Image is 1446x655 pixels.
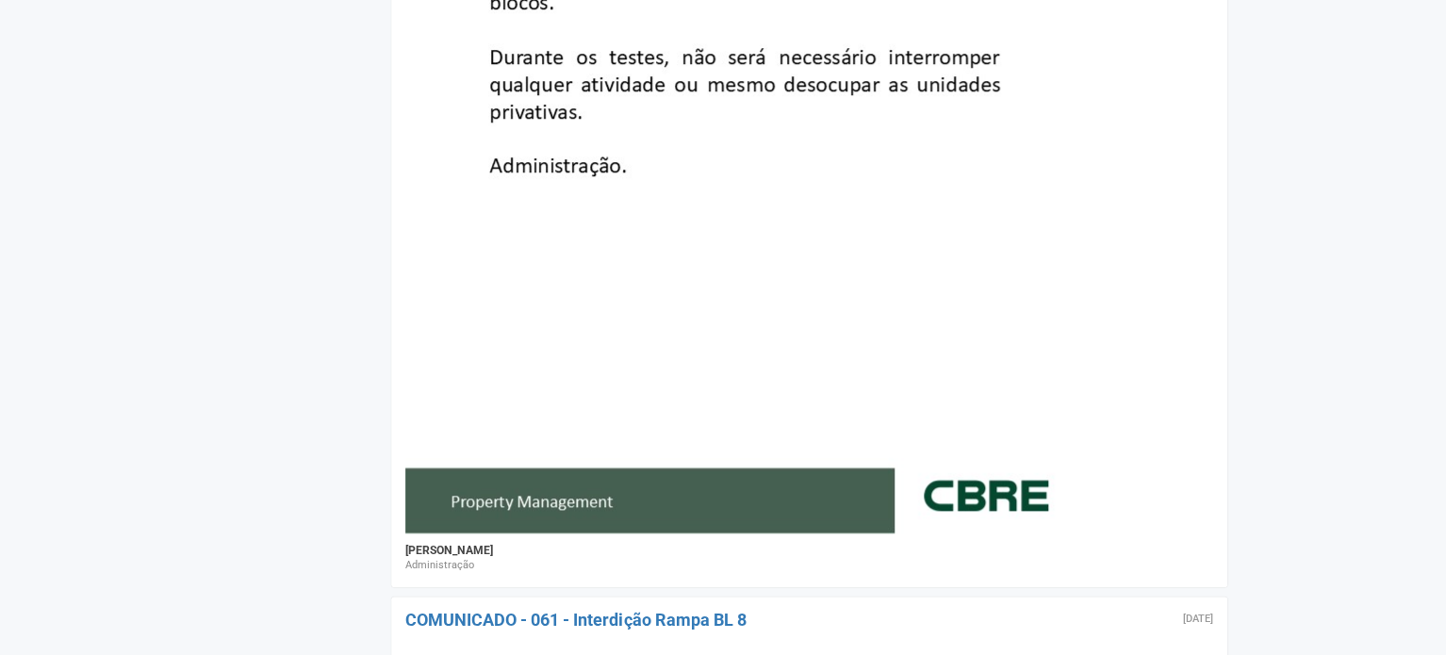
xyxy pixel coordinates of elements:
div: Administração [405,558,1213,573]
a: COMUNICADO - 061 - Interdição Rampa BL 8 [405,610,746,630]
div: [PERSON_NAME] [405,543,1213,558]
div: Sexta-feira, 26 de setembro de 2025 às 17:30 [1183,614,1213,625]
